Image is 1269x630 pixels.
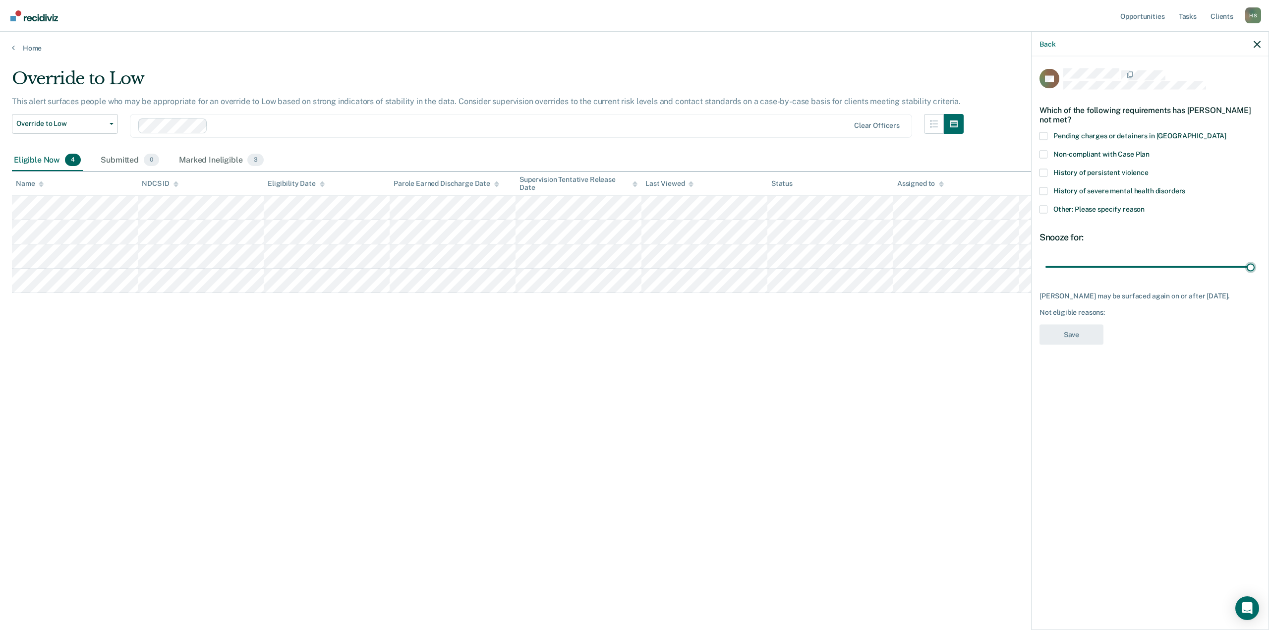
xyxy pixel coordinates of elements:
[144,154,159,167] span: 0
[1245,7,1261,23] button: Profile dropdown button
[1053,168,1149,176] span: History of persistent violence
[1053,150,1150,158] span: Non-compliant with Case Plan
[394,179,499,188] div: Parole Earned Discharge Date
[16,119,106,128] span: Override to Low
[268,179,325,188] div: Eligibility Date
[10,10,58,21] img: Recidiviz
[99,150,161,172] div: Submitted
[12,97,961,106] p: This alert surfaces people who may be appropriate for an override to Low based on strong indicato...
[12,68,964,97] div: Override to Low
[897,179,944,188] div: Assigned to
[12,44,1257,53] a: Home
[1039,291,1261,300] div: [PERSON_NAME] may be surfaced again on or after [DATE].
[771,179,793,188] div: Status
[1053,186,1185,194] span: History of severe mental health disorders
[1039,231,1261,242] div: Snooze for:
[854,121,900,130] div: Clear officers
[142,179,178,188] div: NDCS ID
[1039,40,1055,48] button: Back
[1245,7,1261,23] div: H S
[1235,596,1259,620] div: Open Intercom Messenger
[1039,324,1103,344] button: Save
[247,154,263,167] span: 3
[177,150,266,172] div: Marked Ineligible
[1053,205,1145,213] span: Other: Please specify reason
[65,154,81,167] span: 4
[1053,131,1226,139] span: Pending charges or detainers in [GEOGRAPHIC_DATA]
[16,179,44,188] div: Name
[519,175,637,192] div: Supervision Tentative Release Date
[1039,308,1261,317] div: Not eligible reasons:
[645,179,693,188] div: Last Viewed
[12,150,83,172] div: Eligible Now
[1039,97,1261,132] div: Which of the following requirements has [PERSON_NAME] not met?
